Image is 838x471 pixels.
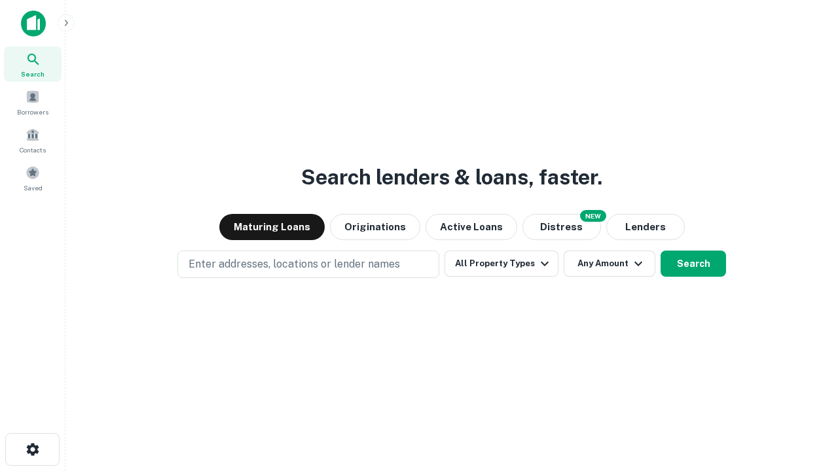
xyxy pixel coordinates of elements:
[20,145,46,155] span: Contacts
[177,251,439,278] button: Enter addresses, locations or lender names
[4,160,62,196] a: Saved
[580,210,606,222] div: NEW
[301,162,602,193] h3: Search lenders & loans, faster.
[4,46,62,82] a: Search
[189,256,400,272] p: Enter addresses, locations or lender names
[330,214,420,240] button: Originations
[24,183,43,193] span: Saved
[426,214,517,240] button: Active Loans
[17,107,48,117] span: Borrowers
[661,251,726,277] button: Search
[522,214,601,240] button: Search distressed loans with lien and other non-mortgage details.
[773,366,838,429] iframe: Chat Widget
[4,122,62,158] a: Contacts
[564,251,655,277] button: Any Amount
[21,10,46,37] img: capitalize-icon.png
[4,84,62,120] a: Borrowers
[606,214,685,240] button: Lenders
[445,251,558,277] button: All Property Types
[21,69,45,79] span: Search
[219,214,325,240] button: Maturing Loans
